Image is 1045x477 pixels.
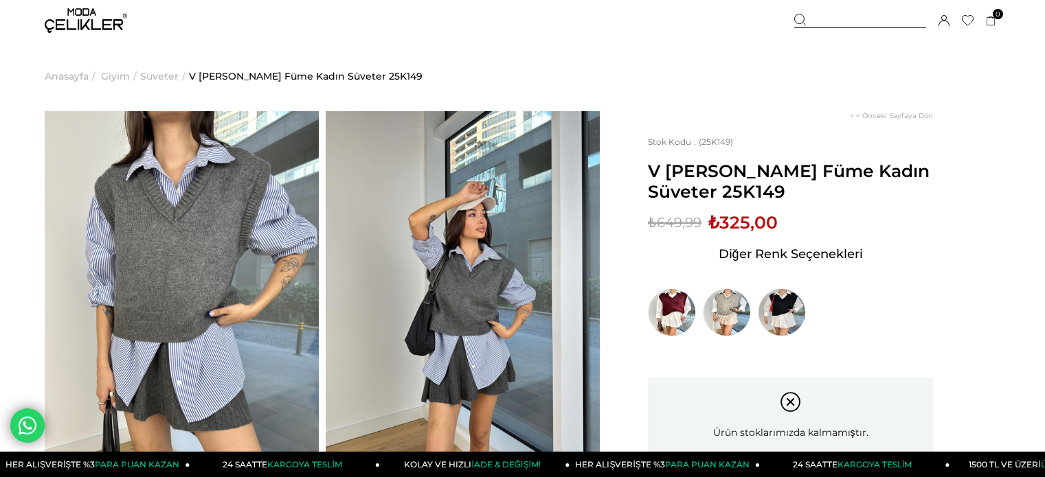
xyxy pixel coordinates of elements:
[648,137,699,147] span: Stok Kodu
[101,41,140,111] li: >
[190,452,381,477] a: 24 SAATTEKARGOYA TESLİM
[648,161,933,202] span: V [PERSON_NAME] Füme Kadın Süveter 25K149
[45,111,319,476] img: Jahleel süveter 25K149
[993,9,1003,19] span: 0
[326,111,600,476] img: Jahleel süveter 25K149
[380,452,570,477] a: KOLAY VE HIZLIİADE & DEĞİŞİM!
[648,137,733,147] span: (25K149)
[95,459,179,469] span: PARA PUAN KAZAN
[570,452,761,477] a: HER ALIŞVERİŞTE %3PARA PUAN KAZAN
[189,41,423,111] a: V [PERSON_NAME] Füme Kadın Süveter 25K149
[760,452,950,477] a: 24 SAATTEKARGOYA TESLİM
[45,41,89,111] a: Anasayfa
[648,288,696,336] img: V Yaka Jahleel Bordo Kadın Süveter 25K149
[838,459,912,469] span: KARGOYA TESLİM
[140,41,189,111] li: >
[665,459,750,469] span: PARA PUAN KAZAN
[648,377,933,452] div: Ürün stoklarımızda kalmamıştır.
[850,111,933,120] a: < < Önceki Sayfaya Dön
[758,288,806,336] img: V Yaka Jahleel Siyah Kadın Süveter 25K149
[708,212,778,233] span: ₺325,00
[703,288,751,336] img: V Yaka Jahleel Vizon Kadın Süveter 25K149
[471,459,540,469] span: İADE & DEĞİŞİM!
[648,212,701,233] span: ₺649,99
[45,8,127,33] img: logo
[45,41,99,111] li: >
[267,459,341,469] span: KARGOYA TESLİM
[101,41,130,111] a: Giyim
[986,16,996,26] a: 0
[719,243,863,265] span: Diğer Renk Seçenekleri
[140,41,179,111] a: Süveter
